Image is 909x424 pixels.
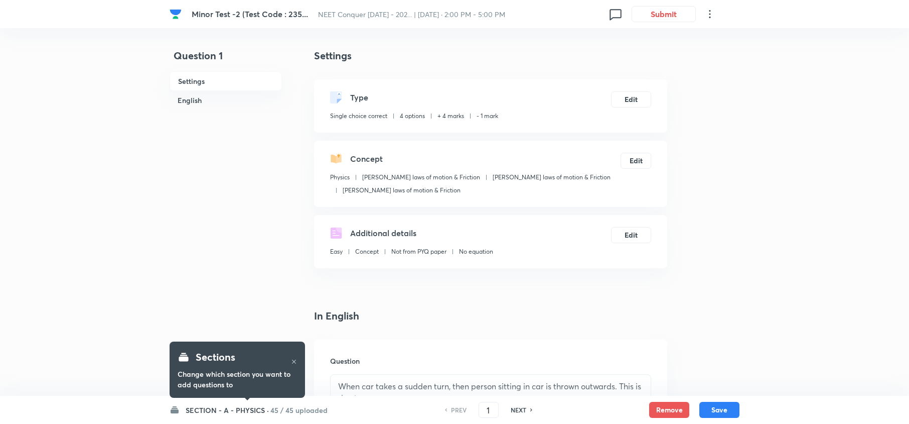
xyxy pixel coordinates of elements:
span: NEET Conquer [DATE] - 202... | [DATE] · 2:00 PM - 5:00 PM [318,10,505,19]
h6: Question [330,356,651,366]
h4: Question 1 [170,48,282,71]
p: - 1 mark [477,112,498,121]
p: 4 options [400,112,425,121]
h5: Type [350,91,368,103]
img: questionDetails.svg [330,227,342,239]
p: Not from PYQ paper [391,247,446,256]
h6: English [170,91,282,110]
p: Physics [330,173,350,182]
button: Edit [621,153,651,169]
h6: PREV [451,405,467,414]
h5: Additional details [350,227,416,239]
button: Edit [611,91,651,108]
p: + 4 marks [437,112,464,121]
img: questionConcept.svg [330,153,342,165]
img: questionType.svg [330,91,342,103]
button: Save [699,402,739,418]
p: Concept [355,247,379,256]
h6: SECTION - A - PHYSICS · [186,405,269,415]
h6: NEXT [511,405,526,414]
p: Single choice correct [330,112,387,121]
h4: Sections [196,350,235,365]
h6: 45 / 45 uploaded [270,405,328,415]
button: Edit [611,227,651,243]
span: Minor Test -2 (Test Code : 235... [192,9,308,19]
p: Easy [330,247,343,256]
p: No equation [459,247,493,256]
p: [PERSON_NAME] laws of motion & Friction [343,186,461,195]
h6: Settings [170,71,282,91]
button: Submit [632,6,696,22]
button: Remove [649,402,689,418]
p: [PERSON_NAME] laws of motion & Friction [493,173,611,182]
h6: Change which section you want to add questions to [178,369,297,390]
h5: Concept [350,153,383,165]
p: When car takes a sudden turn, then person sitting in car is thrown outwards. This is due to [338,381,643,403]
img: Company Logo [170,8,182,20]
a: Company Logo [170,8,184,20]
h4: In English [314,308,667,324]
p: [PERSON_NAME] laws of motion & Friction [362,173,480,182]
h4: Settings [314,48,667,63]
